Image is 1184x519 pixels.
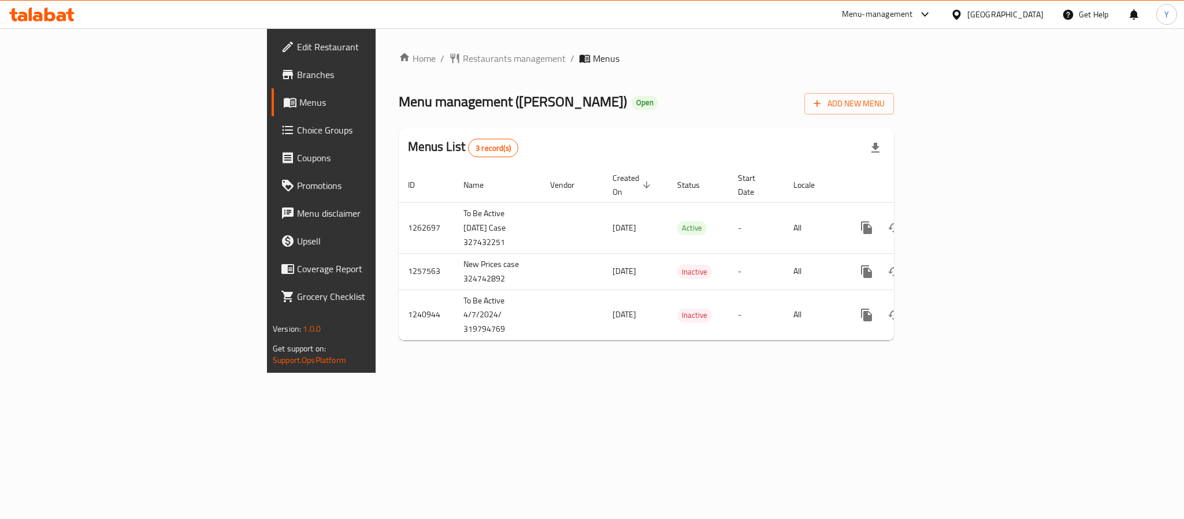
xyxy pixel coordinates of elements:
[632,96,658,110] div: Open
[272,88,465,116] a: Menus
[463,51,566,65] span: Restaurants management
[677,221,707,235] span: Active
[881,301,908,329] button: Change Status
[814,97,885,111] span: Add New Menu
[550,178,589,192] span: Vendor
[842,8,913,21] div: Menu-management
[804,93,894,114] button: Add New Menu
[408,138,518,157] h2: Menus List
[454,202,541,253] td: To Be Active [DATE] Case 327432251
[463,178,499,192] span: Name
[273,341,326,356] span: Get support on:
[272,283,465,310] a: Grocery Checklist
[273,353,346,368] a: Support.OpsPlatform
[297,68,455,81] span: Branches
[853,258,881,286] button: more
[613,307,636,322] span: [DATE]
[297,262,455,276] span: Coverage Report
[297,234,455,248] span: Upsell
[399,88,627,114] span: Menu management ( [PERSON_NAME] )
[272,33,465,61] a: Edit Restaurant
[272,116,465,144] a: Choice Groups
[853,301,881,329] button: more
[967,8,1044,21] div: [GEOGRAPHIC_DATA]
[297,40,455,54] span: Edit Restaurant
[729,202,784,253] td: -
[272,227,465,255] a: Upsell
[303,321,321,336] span: 1.0.0
[738,171,770,199] span: Start Date
[297,123,455,137] span: Choice Groups
[613,220,636,235] span: [DATE]
[881,214,908,242] button: Change Status
[469,143,518,154] span: 3 record(s)
[632,98,658,107] span: Open
[570,51,574,65] li: /
[729,290,784,340] td: -
[853,214,881,242] button: more
[784,290,844,340] td: All
[862,134,889,162] div: Export file
[613,171,654,199] span: Created On
[297,179,455,192] span: Promotions
[677,309,712,322] span: Inactive
[272,61,465,88] a: Branches
[399,168,973,341] table: enhanced table
[297,206,455,220] span: Menu disclaimer
[272,199,465,227] a: Menu disclaimer
[1164,8,1169,21] span: Y
[449,51,566,65] a: Restaurants management
[299,95,455,109] span: Menus
[881,258,908,286] button: Change Status
[844,168,973,203] th: Actions
[273,321,301,336] span: Version:
[784,253,844,290] td: All
[593,51,619,65] span: Menus
[272,172,465,199] a: Promotions
[297,151,455,165] span: Coupons
[399,51,894,65] nav: breadcrumb
[272,255,465,283] a: Coverage Report
[677,178,715,192] span: Status
[408,178,430,192] span: ID
[677,265,712,279] span: Inactive
[784,202,844,253] td: All
[454,290,541,340] td: To Be Active 4/7/2024/ 319794769
[729,253,784,290] td: -
[793,178,830,192] span: Locale
[454,253,541,290] td: New Prices case 324742892
[468,139,518,157] div: Total records count
[613,264,636,279] span: [DATE]
[297,290,455,303] span: Grocery Checklist
[272,144,465,172] a: Coupons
